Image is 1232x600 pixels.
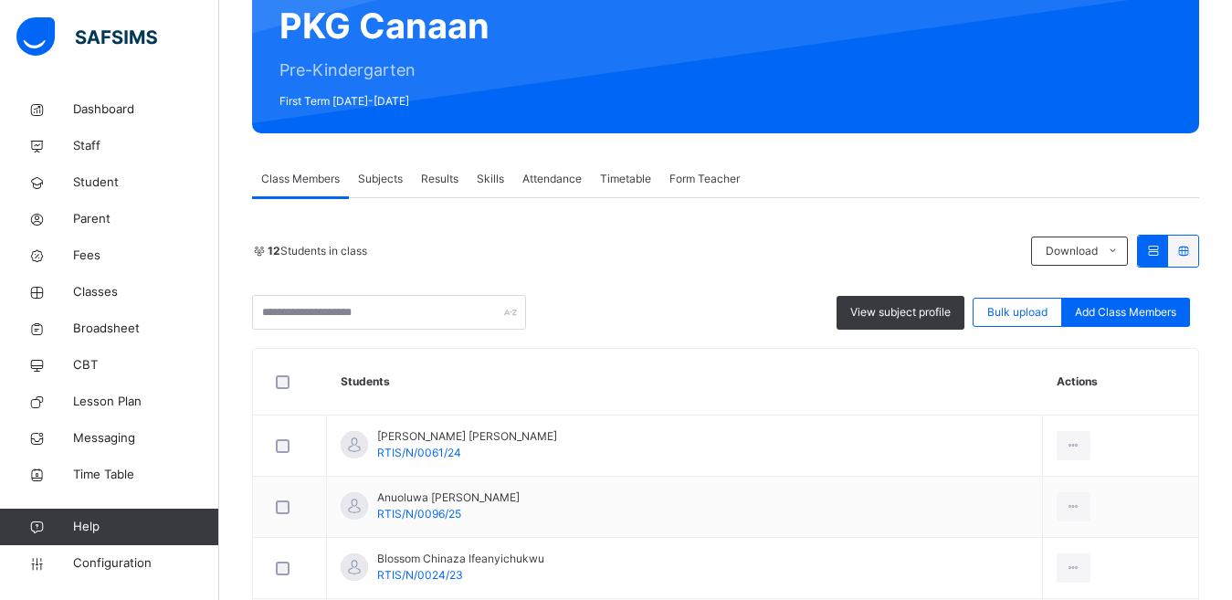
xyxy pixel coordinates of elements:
span: RTIS/N/0096/25 [377,507,461,521]
b: 12 [268,244,280,258]
span: Classes [73,283,219,301]
span: CBT [73,356,219,374]
span: RTIS/N/0061/24 [377,446,461,459]
span: Attendance [522,171,582,187]
span: Bulk upload [987,304,1048,321]
span: Class Members [261,171,340,187]
span: Fees [73,247,219,265]
span: Student [73,174,219,192]
span: Subjects [358,171,403,187]
span: Staff [73,137,219,155]
span: Students in class [268,243,367,259]
span: Lesson Plan [73,393,219,411]
span: Time Table [73,466,219,484]
span: Download [1046,243,1098,259]
span: Help [73,518,218,536]
span: RTIS/N/0024/23 [377,568,463,582]
span: [PERSON_NAME] [PERSON_NAME] [377,428,557,445]
span: Form Teacher [669,171,740,187]
span: Messaging [73,429,219,447]
span: Dashboard [73,100,219,119]
span: Anuoluwa [PERSON_NAME] [377,489,520,506]
span: Results [421,171,458,187]
span: Blossom Chinaza Ifeanyichukwu [377,551,544,567]
span: Timetable [600,171,651,187]
span: Skills [477,171,504,187]
span: Broadsheet [73,320,219,338]
th: Actions [1043,349,1198,416]
img: safsims [16,17,157,56]
span: Parent [73,210,219,228]
span: Add Class Members [1075,304,1176,321]
span: Configuration [73,554,218,573]
th: Students [327,349,1043,416]
span: View subject profile [850,304,951,321]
